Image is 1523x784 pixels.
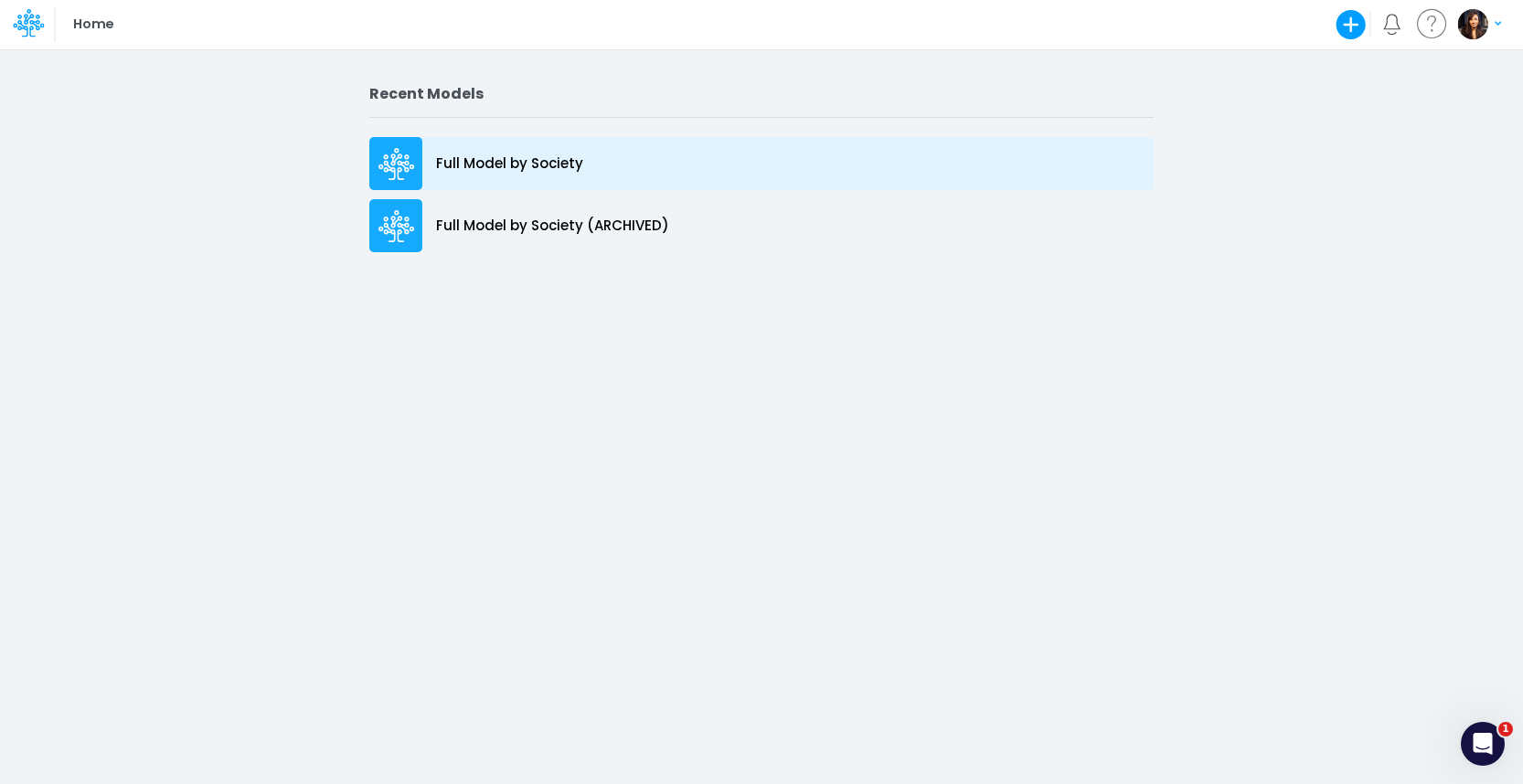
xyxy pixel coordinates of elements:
a: Notifications [1381,14,1402,35]
p: Full Model by Society [436,154,583,175]
a: Full Model by Society (ARCHIVED) [369,195,1154,257]
iframe: Intercom live chat [1461,722,1505,766]
p: Full Model by Society (ARCHIVED) [436,216,669,237]
h2: Recent Models [369,85,1154,102]
span: 1 [1498,722,1513,736]
a: Full Model by Society [369,132,1154,195]
p: Home [73,15,112,35]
